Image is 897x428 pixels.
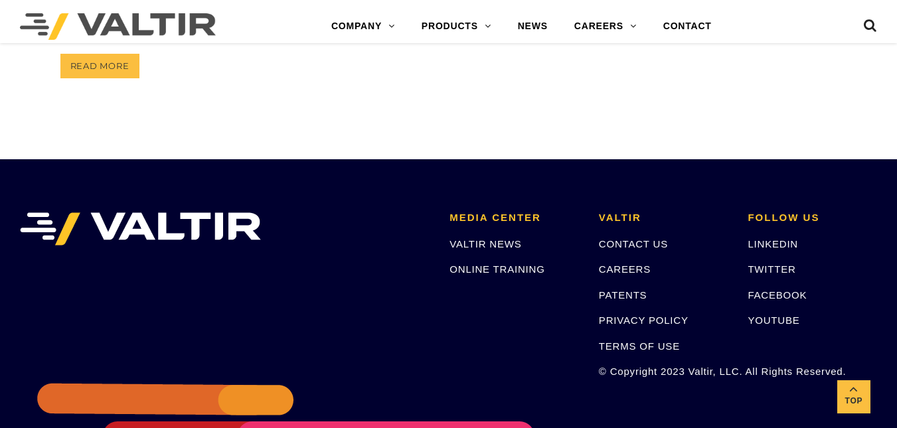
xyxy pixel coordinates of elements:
a: TERMS OF USE [599,340,680,352]
a: NEWS [505,13,561,40]
a: VALTIR NEWS [449,238,521,250]
span: Top [837,393,870,409]
a: CONTACT US [599,238,668,250]
a: LINKEDIN [748,238,798,250]
img: Valtir [20,13,216,40]
h2: VALTIR [599,212,728,224]
a: YOUTUBE [748,315,799,326]
a: CAREERS [561,13,650,40]
a: TWITTER [748,263,795,275]
a: CAREERS [599,263,651,275]
a: PRODUCTS [408,13,505,40]
a: Read more about “SoftStop® System” [60,54,139,78]
p: © Copyright 2023 Valtir, LLC. All Rights Reserved. [599,364,728,379]
img: VALTIR [20,212,261,246]
a: COMPANY [318,13,408,40]
a: FACEBOOK [748,289,807,301]
a: ONLINE TRAINING [449,263,544,275]
a: CONTACT [650,13,725,40]
h2: MEDIA CENTER [449,212,579,224]
a: PRIVACY POLICY [599,315,689,326]
a: PATENTS [599,289,647,301]
h2: FOLLOW US [748,212,877,224]
a: Top [837,380,870,413]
